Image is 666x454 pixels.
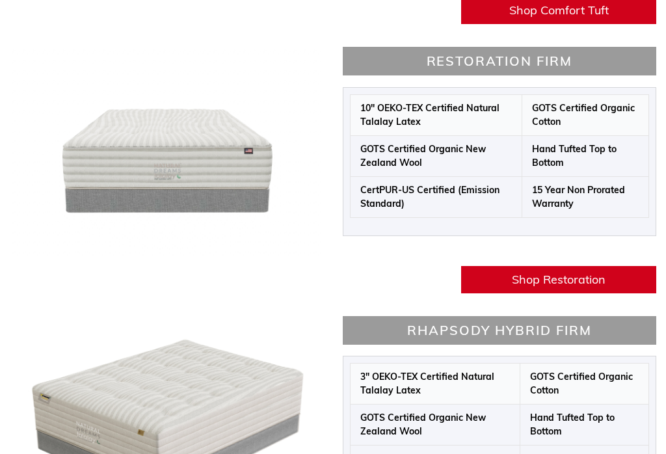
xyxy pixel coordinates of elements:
[360,143,512,170] span: GOTS Certified Organic New Zealand Wool
[532,143,639,170] span: Hand Tufted Top to Bottom
[427,53,573,70] span: Restoration Firm
[530,371,639,398] span: GOTS Certified Organic Cotton
[360,371,510,398] span: 3" OEKO-TEX Certified Natural Talalay Latex
[532,102,639,129] span: GOTS Certified Organic Cotton
[360,184,512,211] span: CertPUR-US Certified (Emission Standard)
[360,412,510,439] span: GOTS Certified Organic New Zealand Wool
[461,267,656,294] a: Shop Restoration
[512,273,606,287] span: Shop Restoration
[360,102,512,129] span: 10" OEKO-TEX Certified Natural Talalay Latex
[530,412,639,439] span: Hand Tufted Top to Bottom
[532,184,639,211] span: 15 Year Non Prorated Warranty
[509,3,609,18] span: Shop Comfort Tuft
[10,47,323,256] img: restoration-tight-top-tufted-straight-1647999826953_1200x.jpg
[407,323,592,339] span: Rhapsody Hybrid Firm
